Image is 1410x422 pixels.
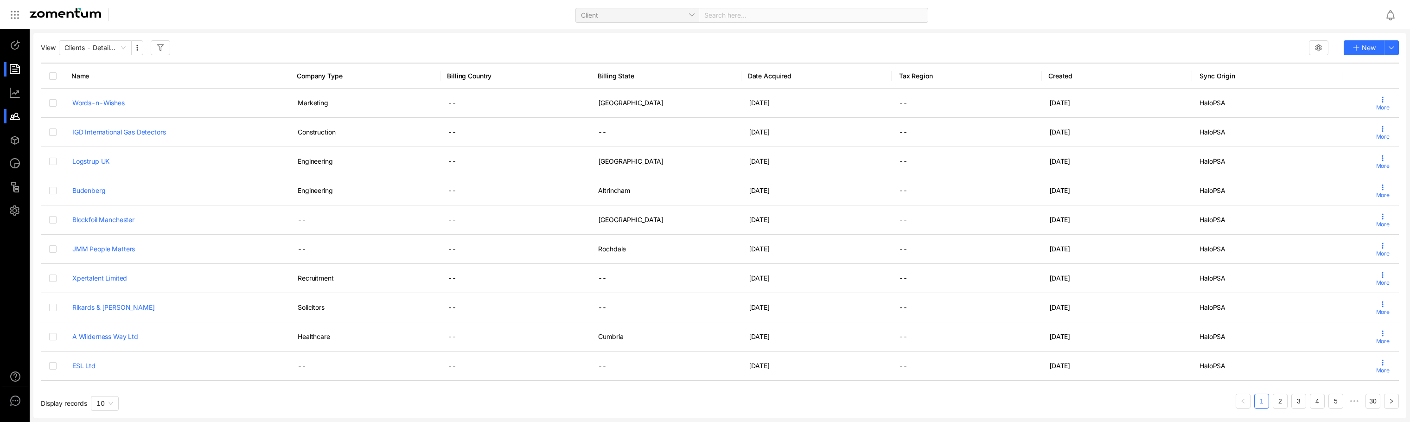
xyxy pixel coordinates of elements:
a: Xpertalent Limited [72,274,127,282]
div: -- [899,274,1034,283]
button: New [1344,40,1384,55]
span: More [1376,249,1390,258]
button: right [1384,394,1399,409]
span: 10 [96,399,105,407]
td: [DATE] [1042,147,1192,176]
span: View [41,43,55,52]
td: [DATE] [741,205,892,235]
a: JMM People Matters [72,245,135,253]
div: -- [899,215,1034,224]
span: More [1376,308,1390,316]
div: -- [899,186,1034,195]
div: HaloPSA [1199,98,1335,108]
a: 2 [1273,394,1287,408]
td: [DATE] [741,118,892,147]
a: A Wilderness Way Ltd [72,332,138,340]
span: Company Type [297,71,429,81]
li: 30 [1365,394,1380,409]
td: Cumbria [591,322,741,352]
span: Billing State [598,71,730,81]
td: [DATE] [741,147,892,176]
div: Solicitors [298,303,433,312]
a: Rikards & [PERSON_NAME] [72,303,155,311]
td: -- [591,118,741,147]
div: HaloPSA [1199,215,1335,224]
td: [DATE] [741,89,892,118]
a: 3 [1292,394,1306,408]
span: More [1376,162,1390,170]
td: [DATE] [741,235,892,264]
td: [GEOGRAPHIC_DATA] [591,147,741,176]
td: [DATE] [1042,235,1192,264]
td: -- [440,322,591,352]
td: -- [591,293,741,322]
td: Altrincham [591,176,741,205]
div: Healthcare [298,332,433,341]
li: Previous Page [1236,394,1250,409]
div: HaloPSA [1199,244,1335,254]
div: HaloPSA [1199,332,1335,341]
span: Name [71,71,279,81]
span: Display records [41,399,87,407]
li: Next 5 Pages [1347,394,1362,409]
span: Billing Country [447,71,579,81]
div: HaloPSA [1199,157,1335,166]
span: More [1376,279,1390,287]
a: Logstrup UK [72,157,109,165]
a: 5 [1329,394,1343,408]
td: [DATE] [1042,118,1192,147]
td: -- [591,352,741,381]
td: -- [591,264,741,293]
div: -- [899,303,1034,312]
span: New [1362,43,1376,53]
div: Recruitment [298,274,433,283]
td: [DATE] [1042,322,1192,352]
button: left [1236,394,1250,409]
td: [DATE] [1042,176,1192,205]
span: right [1389,398,1394,404]
td: Rochdale [591,235,741,264]
li: 3 [1291,394,1306,409]
li: 2 [1273,394,1288,409]
td: [DATE] [741,176,892,205]
span: left [1240,398,1246,404]
span: Clients - Detailed View [64,41,126,55]
td: -- [440,235,591,264]
div: -- [899,128,1034,137]
span: Created [1048,71,1180,81]
div: HaloPSA [1199,361,1335,371]
th: Sync Origin [1192,63,1342,89]
div: -- [899,361,1034,371]
span: Client [581,8,694,22]
div: Notifications [1385,4,1404,26]
td: -- [440,264,591,293]
td: -- [440,205,591,235]
div: Engineering [298,186,433,195]
li: 1 [1254,394,1269,409]
td: -- [440,147,591,176]
td: [DATE] [1042,293,1192,322]
div: Engineering [298,157,433,166]
div: -- [899,332,1034,341]
a: ESL Ltd [72,362,96,370]
td: [DATE] [741,264,892,293]
div: -- [298,244,433,254]
a: 1 [1255,394,1269,408]
td: [DATE] [741,293,892,322]
div: HaloPSA [1199,186,1335,195]
div: -- [899,157,1034,166]
td: [DATE] [1042,352,1192,381]
span: More [1376,103,1390,112]
a: IGD International Gas Detectors [72,128,166,136]
td: -- [440,176,591,205]
span: More [1376,220,1390,229]
div: HaloPSA [1199,274,1335,283]
li: Next Page [1384,394,1399,409]
td: -- [440,89,591,118]
td: [GEOGRAPHIC_DATA] [591,89,741,118]
div: -- [298,361,433,371]
div: Construction [298,128,433,137]
a: Budenberg [72,186,106,194]
div: -- [899,98,1034,108]
div: -- [899,244,1034,254]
